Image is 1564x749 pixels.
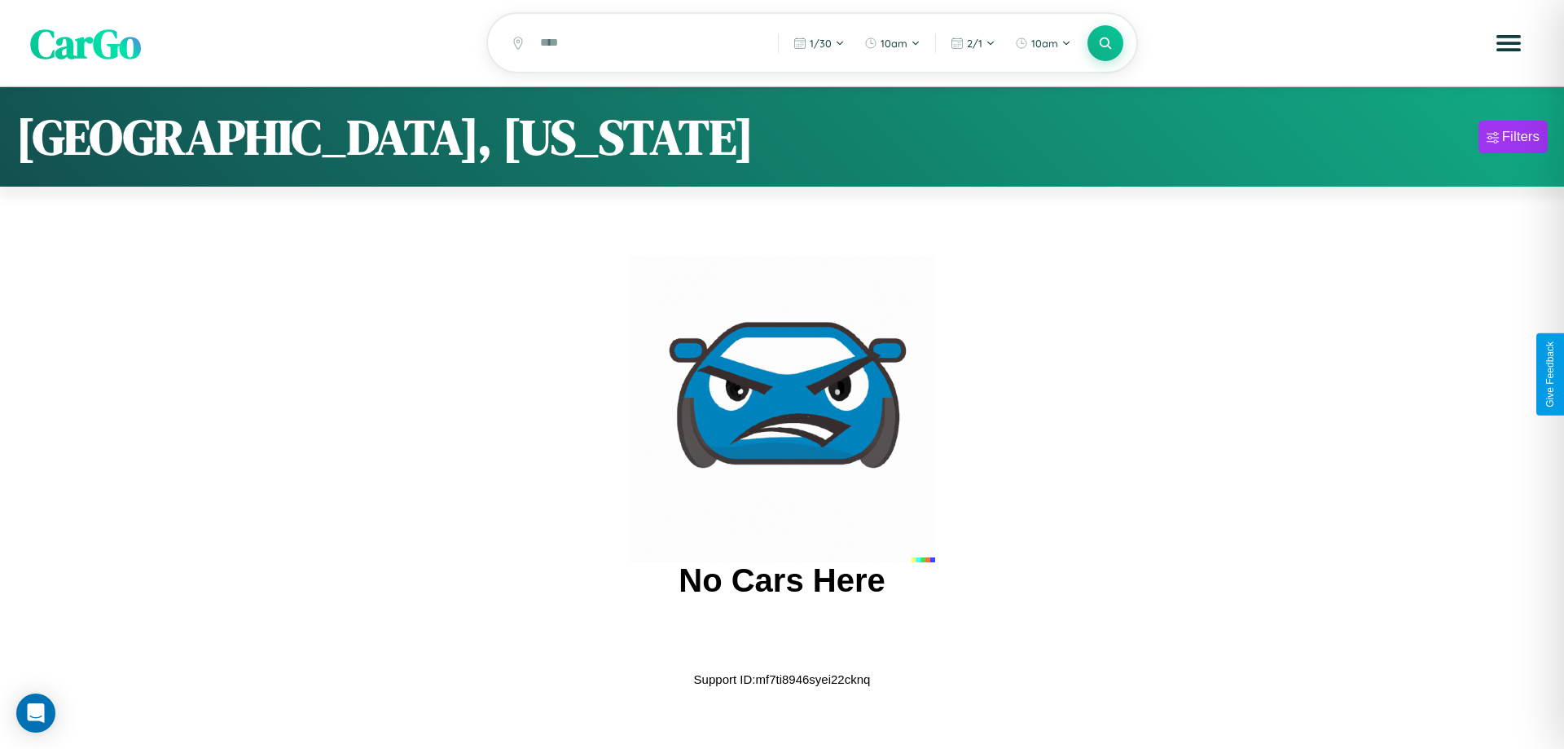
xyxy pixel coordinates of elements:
[967,37,982,50] span: 2 / 1
[785,30,853,56] button: 1/30
[1544,341,1556,408] div: Give Feedback
[1031,37,1058,50] span: 10am
[16,694,55,733] div: Open Intercom Messenger
[881,37,907,50] span: 10am
[1502,129,1540,145] div: Filters
[30,15,141,71] span: CarGo
[856,30,929,56] button: 10am
[942,30,1004,56] button: 2/1
[1007,30,1079,56] button: 10am
[810,37,832,50] span: 1 / 30
[1486,20,1531,66] button: Open menu
[1478,121,1548,153] button: Filters
[16,104,753,170] h1: [GEOGRAPHIC_DATA], [US_STATE]
[694,668,871,690] p: Support ID: mf7ti8946syei22cknq
[629,256,935,562] img: car
[679,562,885,599] h2: No Cars Here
